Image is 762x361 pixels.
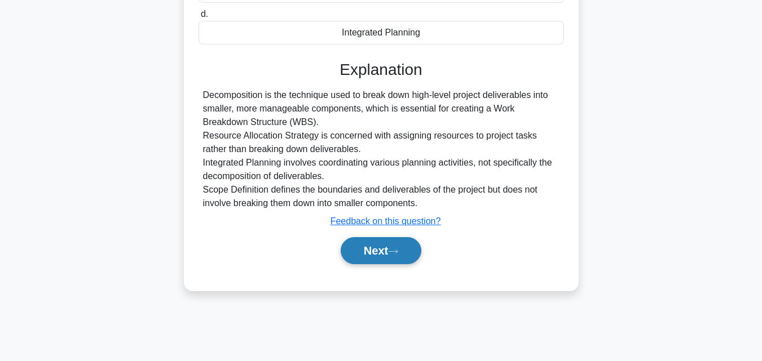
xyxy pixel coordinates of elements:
[341,237,421,264] button: Next
[203,88,560,210] div: Decomposition is the technique used to break down high-level project deliverables into smaller, m...
[199,21,564,44] div: Integrated Planning
[331,216,441,226] a: Feedback on this question?
[205,60,557,79] h3: Explanation
[201,9,208,19] span: d.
